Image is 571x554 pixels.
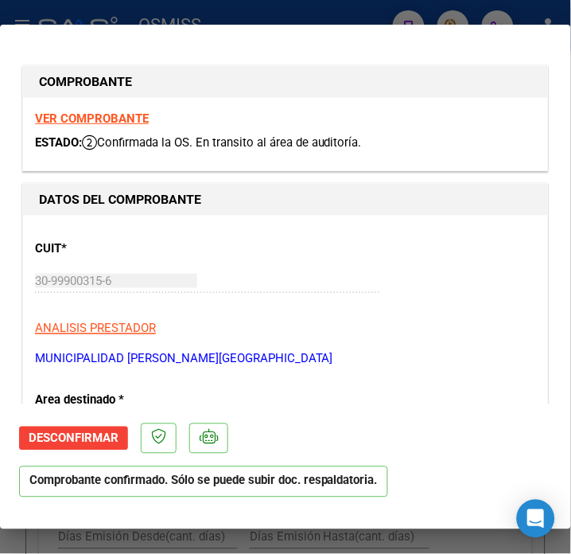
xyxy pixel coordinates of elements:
p: MUNICIPALIDAD [PERSON_NAME][GEOGRAPHIC_DATA] [35,350,536,369]
span: Confirmada la OS. En transito al área de auditoría. [82,135,362,150]
a: VER COMPROBANTE [35,111,149,126]
span: ESTADO: [35,135,82,150]
p: Area destinado * [35,392,185,410]
p: CUIT [35,240,185,258]
span: Desconfirmar [29,431,118,446]
span: ANALISIS PRESTADOR [35,322,156,336]
strong: COMPROBANTE [39,74,132,89]
p: Comprobante confirmado. Sólo se puede subir doc. respaldatoria. [19,466,388,497]
button: Desconfirmar [19,427,128,451]
strong: DATOS DEL COMPROBANTE [39,192,201,207]
div: Open Intercom Messenger [517,500,555,538]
